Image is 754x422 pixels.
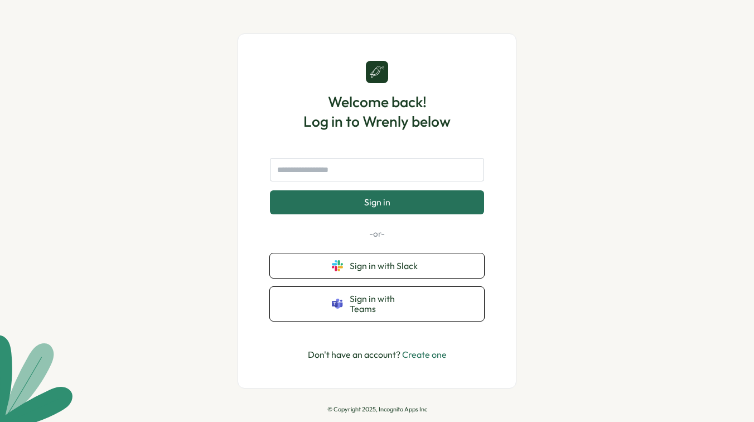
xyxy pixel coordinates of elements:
p: -or- [270,228,484,240]
button: Sign in [270,190,484,214]
button: Sign in with Slack [270,253,484,278]
a: Create one [402,349,447,360]
span: Sign in [364,197,390,207]
h1: Welcome back! Log in to Wrenly below [303,92,451,131]
p: Don't have an account? [308,348,447,362]
p: © Copyright 2025, Incognito Apps Inc [327,406,427,413]
span: Sign in with Teams [350,294,422,314]
span: Sign in with Slack [350,261,422,271]
button: Sign in with Teams [270,287,484,321]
